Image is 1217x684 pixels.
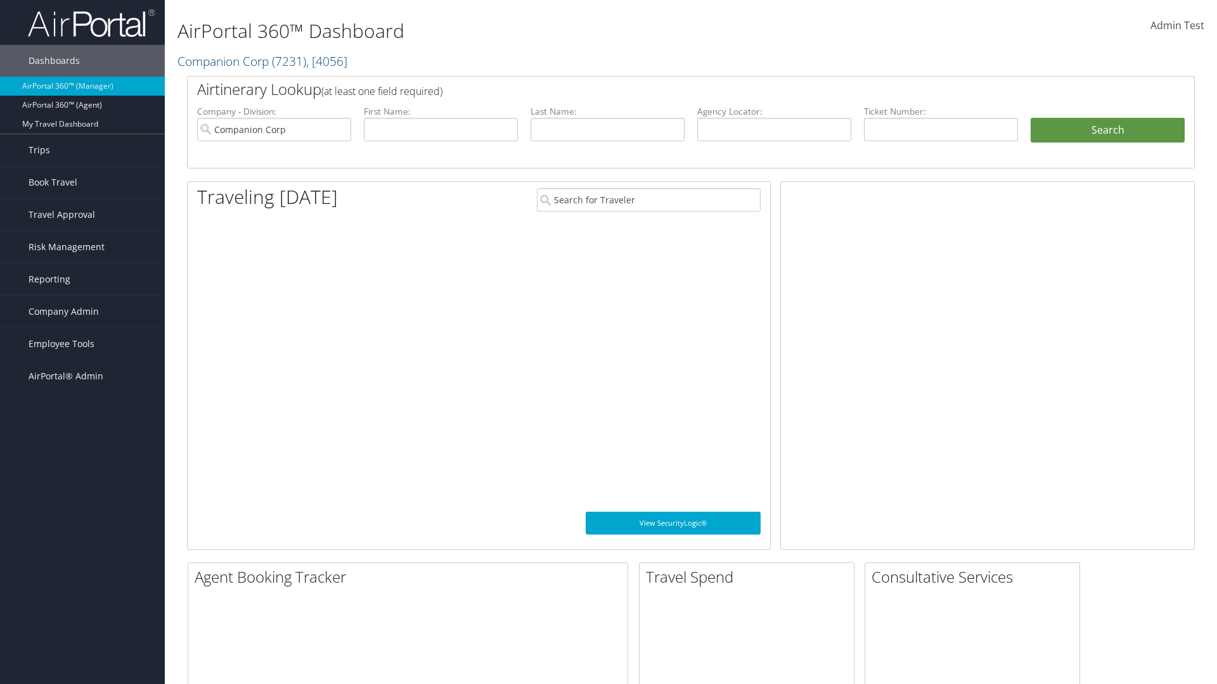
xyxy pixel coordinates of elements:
a: Admin Test [1150,6,1204,46]
a: View SecurityLogic® [586,512,761,535]
h1: AirPortal 360™ Dashboard [177,18,862,44]
h2: Consultative Services [872,566,1079,588]
span: Company Admin [29,296,99,327]
span: Travel Approval [29,199,95,231]
span: AirPortal® Admin [29,360,103,392]
span: Employee Tools [29,328,94,360]
button: Search [1031,118,1185,143]
img: airportal-logo.png [28,8,155,38]
span: Admin Test [1150,18,1204,32]
h2: Travel Spend [646,566,854,588]
span: (at least one field required) [321,84,442,98]
input: Search for Traveler [537,188,761,212]
label: First Name: [364,105,518,118]
label: Ticket Number: [864,105,1018,118]
span: Book Travel [29,167,77,198]
a: Companion Corp [177,53,347,70]
span: ( 7231 ) [272,53,306,70]
span: Reporting [29,263,70,295]
h1: Traveling [DATE] [197,184,338,210]
span: , [ 4056 ] [306,53,347,70]
span: Dashboards [29,45,80,77]
h2: Agent Booking Tracker [195,566,628,588]
label: Company - Division: [197,105,351,118]
label: Last Name: [531,105,685,118]
h2: Airtinerary Lookup [197,79,1101,100]
span: Trips [29,134,50,166]
label: Agency Locator: [697,105,851,118]
span: Risk Management [29,231,105,263]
